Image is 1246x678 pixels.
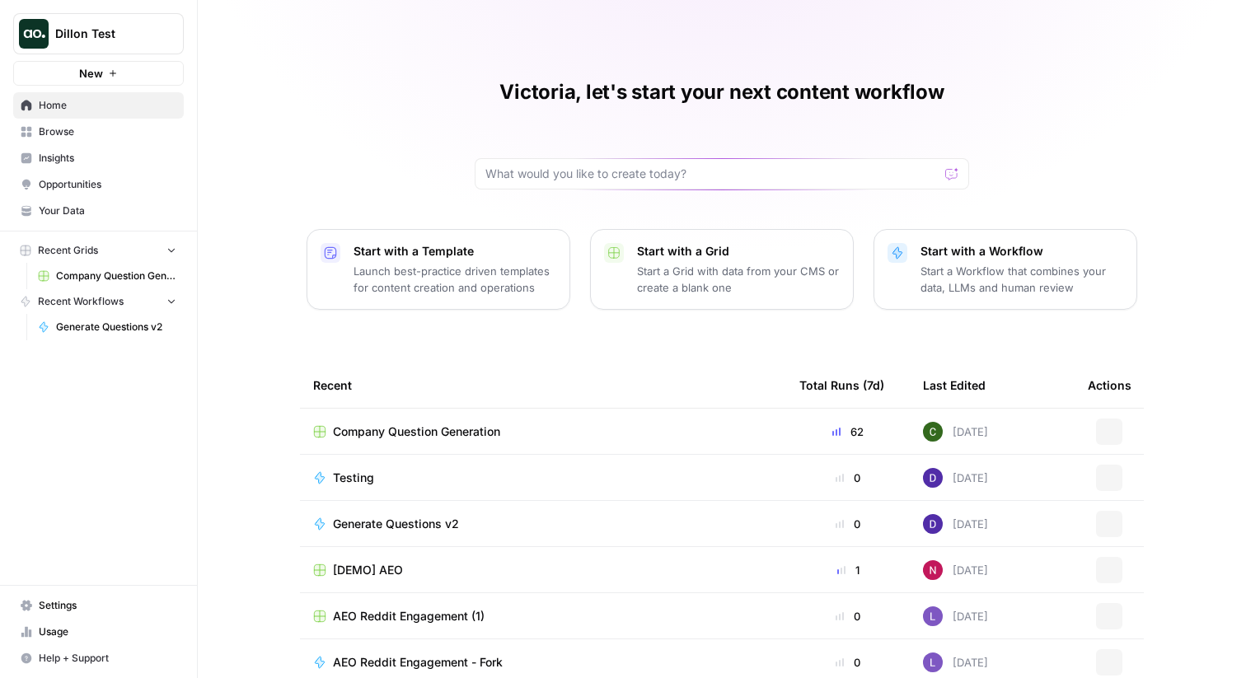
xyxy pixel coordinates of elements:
[13,238,184,263] button: Recent Grids
[799,654,897,671] div: 0
[923,514,943,534] img: 6clbhjv5t98vtpq4yyt91utag0vy
[39,651,176,666] span: Help + Support
[637,243,840,260] p: Start with a Grid
[79,65,103,82] span: New
[920,263,1123,296] p: Start a Workflow that combines your data, LLMs and human review
[920,243,1123,260] p: Start with a Workflow
[333,516,459,532] span: Generate Questions v2
[313,608,773,624] a: AEO Reddit Engagement (1)
[39,203,176,218] span: Your Data
[923,422,988,442] div: [DATE]
[313,423,773,440] a: Company Question Generation
[13,145,184,171] a: Insights
[39,598,176,613] span: Settings
[499,79,944,105] h1: Victoria, let's start your next content workflow
[13,119,184,145] a: Browse
[313,654,773,671] a: AEO Reddit Engagement - Fork
[923,560,988,580] div: [DATE]
[13,619,184,645] a: Usage
[333,562,403,578] span: [DEMO] AEO
[38,243,98,258] span: Recent Grids
[799,423,897,440] div: 62
[39,177,176,192] span: Opportunities
[485,166,939,182] input: What would you like to create today?
[333,423,500,440] span: Company Question Generation
[333,608,485,624] span: AEO Reddit Engagement (1)
[13,61,184,86] button: New
[55,26,155,42] span: Dillon Test
[13,92,184,119] a: Home
[39,151,176,166] span: Insights
[19,19,49,49] img: Dillon Test Logo
[799,362,884,408] div: Total Runs (7d)
[923,652,988,672] div: [DATE]
[923,514,988,534] div: [DATE]
[30,263,184,289] a: Company Question Generation
[799,470,897,486] div: 0
[923,652,943,672] img: rn7sh892ioif0lo51687sih9ndqw
[313,362,773,408] div: Recent
[874,229,1137,310] button: Start with a WorkflowStart a Workflow that combines your data, LLMs and human review
[38,294,124,309] span: Recent Workflows
[307,229,570,310] button: Start with a TemplateLaunch best-practice driven templates for content creation and operations
[923,422,943,442] img: 14qrvic887bnlg6dzgoj39zarp80
[923,560,943,580] img: 809rsgs8fojgkhnibtwc28oh1nli
[313,516,773,532] a: Generate Questions v2
[39,124,176,139] span: Browse
[13,592,184,619] a: Settings
[923,606,988,626] div: [DATE]
[56,320,176,334] span: Generate Questions v2
[799,516,897,532] div: 0
[799,608,897,624] div: 0
[56,269,176,283] span: Company Question Generation
[923,362,986,408] div: Last Edited
[39,624,176,639] span: Usage
[333,654,503,671] span: AEO Reddit Engagement - Fork
[590,229,854,310] button: Start with a GridStart a Grid with data from your CMS or create a blank one
[13,171,184,198] a: Opportunities
[39,98,176,113] span: Home
[13,198,184,224] a: Your Data
[30,314,184,340] a: Generate Questions v2
[313,562,773,578] a: [DEMO] AEO
[923,606,943,626] img: rn7sh892ioif0lo51687sih9ndqw
[354,263,556,296] p: Launch best-practice driven templates for content creation and operations
[13,13,184,54] button: Workspace: Dillon Test
[313,470,773,486] a: Testing
[354,243,556,260] p: Start with a Template
[637,263,840,296] p: Start a Grid with data from your CMS or create a blank one
[923,468,988,488] div: [DATE]
[13,645,184,671] button: Help + Support
[799,562,897,578] div: 1
[13,289,184,314] button: Recent Workflows
[923,468,943,488] img: 6clbhjv5t98vtpq4yyt91utag0vy
[333,470,374,486] span: Testing
[1088,362,1131,408] div: Actions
